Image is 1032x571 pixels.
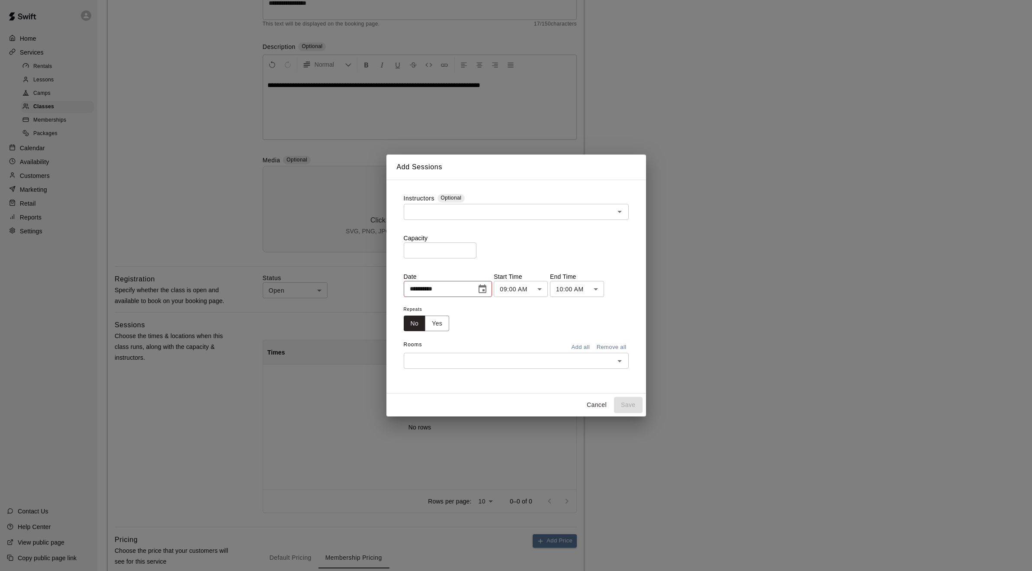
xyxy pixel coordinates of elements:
[404,316,450,332] div: outlined button group
[595,341,629,354] button: Remove all
[474,281,491,298] button: Choose date, selected date is Oct 13, 2025
[404,194,435,204] label: Instructors
[567,341,595,354] button: Add all
[404,342,422,348] span: Rooms
[494,281,548,297] div: 09:00 AM
[614,355,626,367] button: Open
[404,234,629,242] p: Capacity
[386,155,646,180] h2: Add Sessions
[494,272,548,281] p: Start Time
[404,272,492,281] p: Date
[550,272,604,281] p: End Time
[404,304,457,316] span: Repeats
[404,316,426,332] button: No
[441,195,462,201] span: Optional
[425,316,449,332] button: Yes
[583,397,611,413] button: Cancel
[550,281,604,297] div: 10:00 AM
[614,206,626,218] button: Open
